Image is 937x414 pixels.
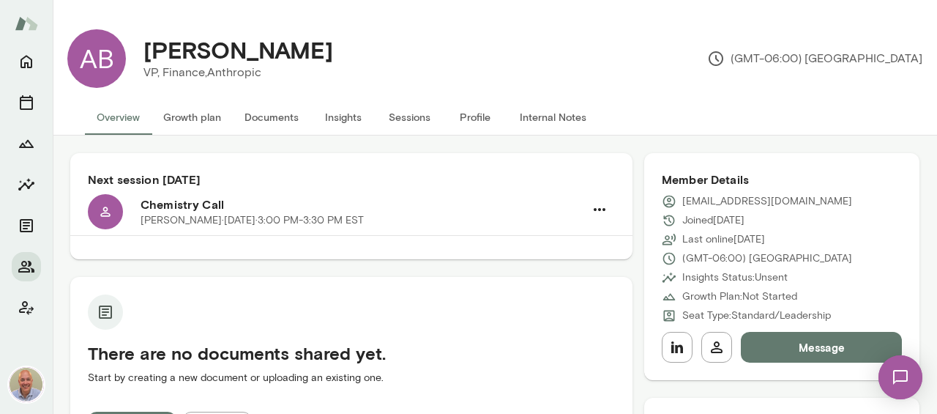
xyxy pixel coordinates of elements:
[233,100,310,135] button: Documents
[88,171,615,188] h6: Next session [DATE]
[12,170,41,199] button: Insights
[682,194,852,209] p: [EMAIL_ADDRESS][DOMAIN_NAME]
[12,252,41,281] button: Members
[682,232,765,247] p: Last online [DATE]
[682,213,744,228] p: Joined [DATE]
[67,29,126,88] div: AB
[85,100,152,135] button: Overview
[88,341,615,365] h5: There are no documents shared yet.
[143,36,333,64] h4: [PERSON_NAME]
[682,251,852,266] p: (GMT-06:00) [GEOGRAPHIC_DATA]
[682,308,831,323] p: Seat Type: Standard/Leadership
[15,10,38,37] img: Mento
[310,100,376,135] button: Insights
[12,88,41,117] button: Sessions
[152,100,233,135] button: Growth plan
[442,100,508,135] button: Profile
[12,129,41,158] button: Growth Plan
[141,213,364,228] p: [PERSON_NAME] · [DATE] · 3:00 PM-3:30 PM EST
[741,332,902,363] button: Message
[12,47,41,76] button: Home
[682,289,797,304] p: Growth Plan: Not Started
[88,371,615,385] p: Start by creating a new document or uploading an existing one.
[662,171,902,188] h6: Member Details
[12,211,41,240] button: Documents
[682,270,788,285] p: Insights Status: Unsent
[376,100,442,135] button: Sessions
[707,50,922,67] p: (GMT-06:00) [GEOGRAPHIC_DATA]
[143,64,333,81] p: VP, Finance, Anthropic
[9,367,44,402] img: Marc Friedman
[12,293,41,322] button: Client app
[508,100,598,135] button: Internal Notes
[141,196,584,213] h6: Chemistry Call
